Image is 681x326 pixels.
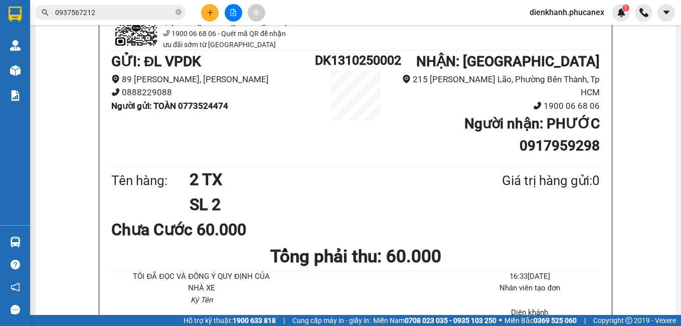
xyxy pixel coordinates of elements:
b: [DOMAIN_NAME] [84,38,138,46]
span: 1 [624,5,627,12]
button: caret-down [657,4,675,22]
li: (c) 2017 [84,48,138,60]
b: Gửi khách hàng [62,15,99,62]
strong: 1900 633 818 [233,316,276,324]
li: 89 [PERSON_NAME], [PERSON_NAME] [111,73,315,86]
li: 0888229088 [111,86,315,99]
li: TÔI ĐÃ ĐỌC VÀ ĐỒNG Ý QUY ĐỊNH CỦA NHÀ XE [131,271,271,294]
h1: DK1310250002 [315,51,396,70]
strong: 0369 525 060 [534,316,577,324]
span: aim [253,9,260,16]
img: solution-icon [10,90,21,101]
span: dienkhanh.phucanex [522,6,612,19]
h1: SL 2 [190,192,453,217]
img: warehouse-icon [10,237,21,247]
img: phone-icon [639,8,648,17]
span: phone [533,101,542,110]
span: environment [402,75,411,83]
sup: 1 [622,5,629,12]
span: phone [163,30,170,37]
b: Người nhận : PHƯỚC 0917959298 [464,115,600,154]
span: phone [111,88,120,96]
li: 1900 06 68 06 - Quét mã QR để nhận ưu đãi sớm từ [GEOGRAPHIC_DATA] [111,28,292,50]
i: Ký Tên [191,295,213,304]
img: warehouse-icon [10,40,21,51]
span: | [584,315,586,326]
input: Tìm tên, số ĐT hoặc mã đơn [55,7,174,18]
img: logo-vxr [9,7,22,22]
b: NHẬN : [GEOGRAPHIC_DATA] [416,53,600,70]
li: 215 [PERSON_NAME] Lão, Phường Bến Thành, Tp HCM [396,73,600,99]
button: aim [248,4,265,22]
h1: 2 TX [190,167,453,192]
img: logo.jpg [109,13,133,37]
img: icon-new-feature [617,8,626,17]
li: Diên khánh [460,307,600,319]
button: plus [201,4,219,22]
span: file-add [230,9,237,16]
span: close-circle [176,9,182,15]
b: Phúc An Express [13,65,52,129]
span: message [11,305,20,314]
span: Hỗ trợ kỹ thuật: [184,315,276,326]
span: Miền Bắc [504,315,577,326]
span: environment [111,75,120,83]
div: Chưa Cước 60.000 [111,217,272,242]
img: logo.jpg [13,13,63,63]
span: question-circle [11,260,20,269]
span: close-circle [176,8,182,18]
img: warehouse-icon [10,65,21,76]
span: Cung cấp máy in - giấy in: [292,315,371,326]
span: ⚪️ [499,318,502,322]
span: search [42,9,49,16]
span: notification [11,282,20,292]
li: 16:33[DATE] [460,271,600,283]
span: | [283,315,285,326]
b: Người gửi : TOÀN 0773524474 [111,101,228,111]
h1: Tổng phải thu: 60.000 [111,243,600,270]
strong: 0708 023 035 - 0935 103 250 [405,316,496,324]
div: Tên hàng: [111,171,190,191]
b: GỬI : ĐL VPDK [111,53,201,70]
div: Giá trị hàng gửi: 0 [453,171,600,191]
span: copyright [625,317,632,324]
button: file-add [225,4,242,22]
li: 1900 06 68 06 [396,99,600,113]
span: caret-down [662,8,671,17]
li: Nhân viên tạo đơn [460,282,600,294]
span: plus [207,9,214,16]
span: Miền Nam [373,315,496,326]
